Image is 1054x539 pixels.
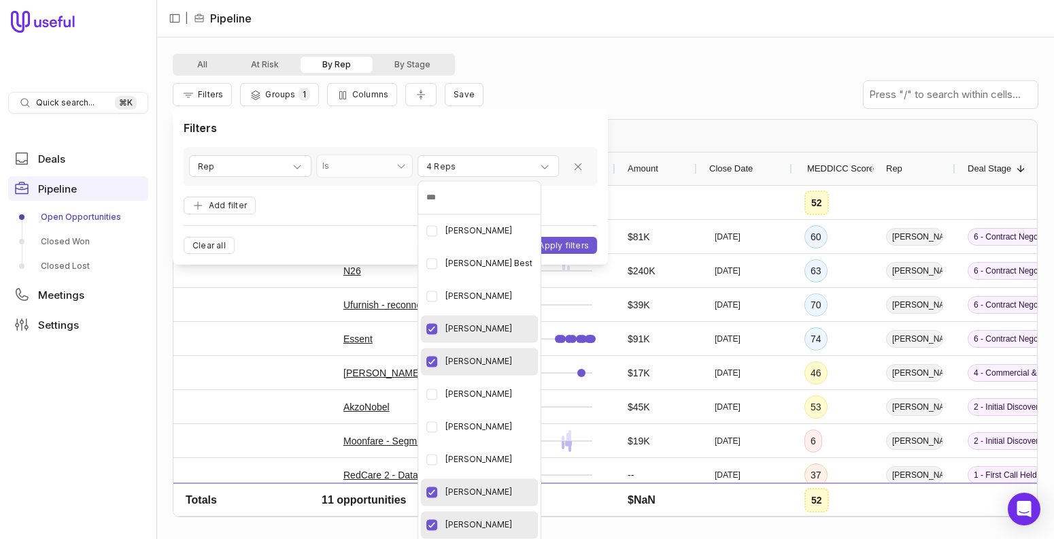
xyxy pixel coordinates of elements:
[445,419,512,435] span: [PERSON_NAME]
[445,288,512,304] span: [PERSON_NAME]
[445,451,512,468] span: [PERSON_NAME]
[445,223,512,239] span: [PERSON_NAME]
[445,353,512,370] span: [PERSON_NAME]
[445,517,512,533] span: [PERSON_NAME]
[445,386,512,402] span: [PERSON_NAME]
[445,321,512,337] span: [PERSON_NAME]
[445,255,532,272] span: [PERSON_NAME] Best
[445,484,512,500] span: [PERSON_NAME]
